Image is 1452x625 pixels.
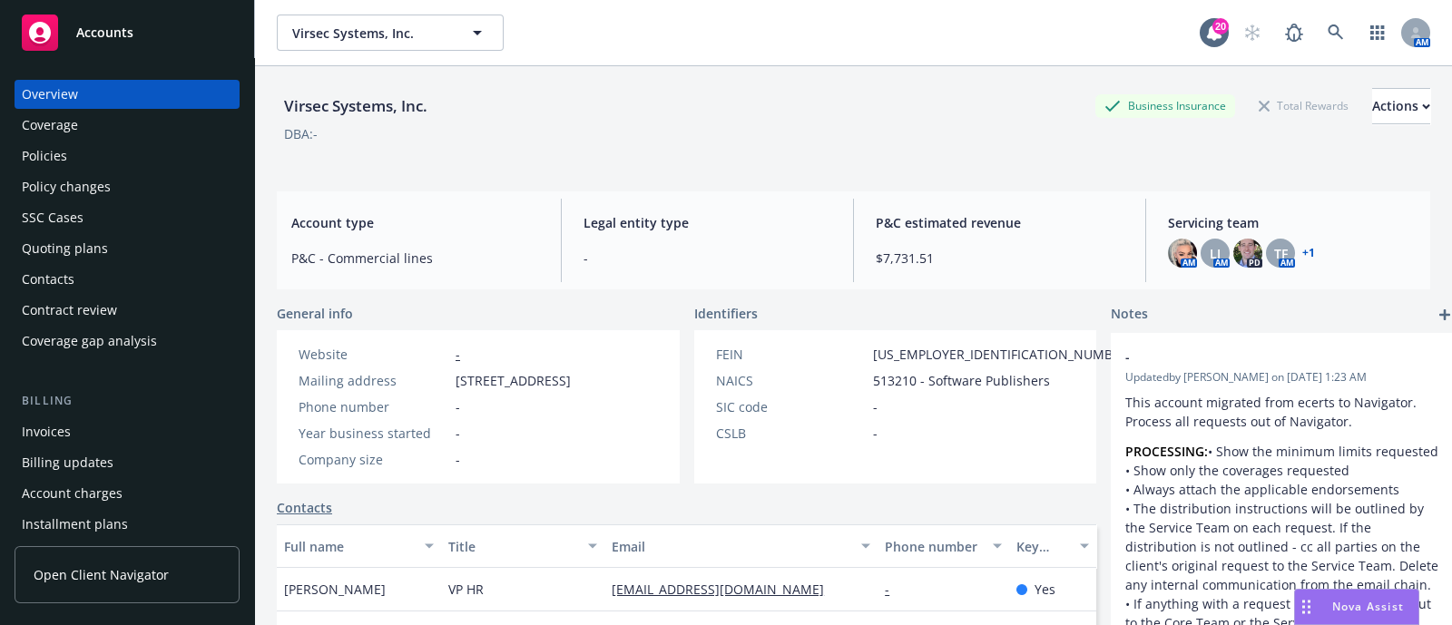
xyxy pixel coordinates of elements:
img: photo [1233,239,1262,268]
div: Invoices [22,417,71,446]
a: Billing updates [15,448,240,477]
a: Accounts [15,7,240,58]
a: Start snowing [1234,15,1270,51]
a: [EMAIL_ADDRESS][DOMAIN_NAME] [612,581,839,598]
span: VP HR [448,580,484,599]
div: CSLB [716,424,866,443]
span: - [456,397,460,416]
img: photo [1168,239,1197,268]
div: Overview [22,80,78,109]
div: Year business started [299,424,448,443]
div: NAICS [716,371,866,390]
a: Policy changes [15,172,240,201]
div: Actions [1372,89,1430,123]
span: Yes [1035,580,1055,599]
div: 20 [1212,18,1229,34]
div: FEIN [716,345,866,364]
div: DBA: - [284,124,318,143]
div: Mailing address [299,371,448,390]
a: Overview [15,80,240,109]
span: - [584,249,831,268]
span: P&C - Commercial lines [291,249,539,268]
a: Policies [15,142,240,171]
div: SIC code [716,397,866,416]
a: Invoices [15,417,240,446]
span: [US_EMPLOYER_IDENTIFICATION_NUMBER] [873,345,1133,364]
span: Identifiers [694,304,758,323]
span: Account type [291,213,539,232]
a: SSC Cases [15,203,240,232]
span: [STREET_ADDRESS] [456,371,571,390]
span: Legal entity type [584,213,831,232]
span: - [456,424,460,443]
div: Coverage [22,111,78,140]
button: Title [441,524,605,568]
a: Report a Bug [1276,15,1312,51]
div: Drag to move [1295,590,1318,624]
a: Search [1318,15,1354,51]
span: [PERSON_NAME] [284,580,386,599]
span: Servicing team [1168,213,1416,232]
strong: PROCESSING: [1125,443,1208,460]
span: Updated by [PERSON_NAME] on [DATE] 1:23 AM [1125,369,1441,386]
div: SSC Cases [22,203,83,232]
div: Contacts [22,265,74,294]
a: Coverage [15,111,240,140]
div: Title [448,537,578,556]
a: Contacts [15,265,240,294]
div: Email [612,537,850,556]
span: Virsec Systems, Inc. [292,24,449,43]
a: - [456,346,460,363]
span: - [456,450,460,469]
div: Phone number [299,397,448,416]
p: This account migrated from ecerts to Navigator. Process all requests out of Navigator. [1125,393,1441,431]
button: Nova Assist [1294,589,1419,625]
a: Switch app [1359,15,1396,51]
span: - [873,424,878,443]
a: Contacts [277,498,332,517]
div: Total Rewards [1250,94,1358,117]
div: Billing [15,392,240,410]
button: Email [604,524,878,568]
div: Billing updates [22,448,113,477]
a: Quoting plans [15,234,240,263]
button: Virsec Systems, Inc. [277,15,504,51]
div: Contract review [22,296,117,325]
button: Key contact [1009,524,1096,568]
div: Website [299,345,448,364]
a: Installment plans [15,510,240,539]
div: Key contact [1016,537,1069,556]
div: Full name [284,537,414,556]
a: Coverage gap analysis [15,327,240,356]
a: +1 [1302,248,1315,259]
span: Open Client Navigator [34,565,169,584]
span: General info [277,304,353,323]
div: Phone number [885,537,981,556]
span: LI [1210,244,1221,263]
div: Installment plans [22,510,128,539]
div: Account charges [22,479,123,508]
span: 513210 - Software Publishers [873,371,1050,390]
div: Company size [299,450,448,469]
span: TF [1274,244,1288,263]
span: $7,731.51 [876,249,1123,268]
span: P&C estimated revenue [876,213,1123,232]
button: Actions [1372,88,1430,124]
span: Accounts [76,25,133,40]
span: Notes [1111,304,1148,326]
div: Quoting plans [22,234,108,263]
div: Virsec Systems, Inc. [277,94,435,118]
div: Policies [22,142,67,171]
button: Full name [277,524,441,568]
a: Contract review [15,296,240,325]
span: Nova Assist [1332,599,1404,614]
button: Phone number [878,524,1008,568]
span: - [1125,347,1394,366]
span: - [873,397,878,416]
a: - [885,581,904,598]
div: Coverage gap analysis [22,327,157,356]
div: Policy changes [22,172,111,201]
a: Account charges [15,479,240,508]
div: Business Insurance [1095,94,1235,117]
